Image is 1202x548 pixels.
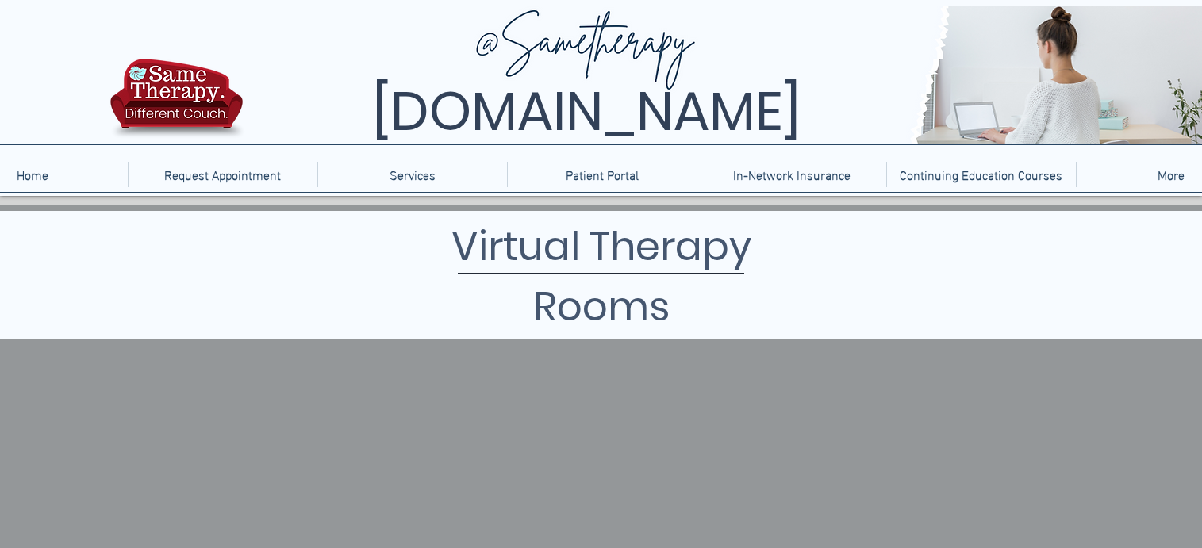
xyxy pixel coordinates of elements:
[372,74,801,149] span: [DOMAIN_NAME]
[156,162,289,187] p: Request Appointment
[886,162,1076,187] a: Continuing Education Courses
[360,217,843,337] h1: Virtual Therapy Rooms
[382,162,444,187] p: Services
[697,162,886,187] a: In-Network Insurance
[725,162,858,187] p: In-Network Insurance
[106,56,248,150] img: TBH.US
[9,162,56,187] p: Home
[317,162,507,187] div: Services
[507,162,697,187] a: Patient Portal
[128,162,317,187] a: Request Appointment
[1150,162,1192,187] p: More
[892,162,1070,187] p: Continuing Education Courses
[558,162,647,187] p: Patient Portal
